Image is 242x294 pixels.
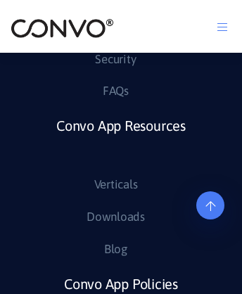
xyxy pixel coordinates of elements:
a: Downloads [87,206,145,229]
a: FAQs [103,80,129,103]
a: Security [95,49,136,71]
img: logo_2.png [11,18,114,39]
a: Convo App Resources [56,113,186,174]
a: Verticals [94,174,138,196]
a: Blog [104,238,127,261]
